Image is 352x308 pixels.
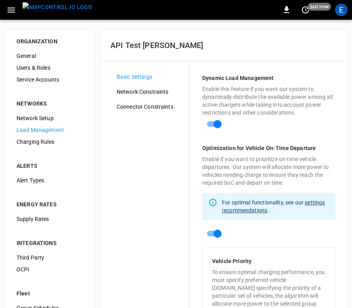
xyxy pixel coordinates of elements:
[17,138,81,146] span: Charging Rules
[117,103,183,111] span: Connector Constraints
[212,257,326,265] p: Vehicle Priority
[110,101,189,113] div: Connector Constraints
[117,88,183,96] span: Network Constraints
[17,114,81,122] span: Network Setup
[110,71,189,83] div: Basic Settings
[10,263,88,275] div: OCPI
[10,74,88,85] div: Service Accounts
[17,215,81,223] span: Supply Rates
[222,195,329,217] div: For optimal functionality, see our .
[17,162,81,170] div: ALERTS
[17,76,81,84] span: Service Accounts
[17,289,81,297] div: Fleet
[10,136,88,148] div: Charging Rules
[17,200,81,208] div: ENERGY RATES
[117,73,183,81] span: Basic Settings
[17,254,81,262] span: Third Party
[202,74,335,82] p: Dynamic Load Management
[22,2,92,12] img: ampcontrol.io logo
[10,62,88,74] div: Users & Roles
[17,176,81,185] span: Alert Types
[335,4,348,16] div: profile-icon
[10,174,88,186] div: Alert Types
[17,239,81,247] div: INTEGRATIONS
[17,37,81,45] div: ORGANIZATION
[202,155,335,187] p: Enable if you want to prioritize on-time vehicle departures. Our system will allocate more power ...
[110,39,339,52] h6: API Test [PERSON_NAME]
[10,112,88,124] div: Network Setup
[110,86,189,98] div: Network Constraints
[17,100,81,108] div: NETWORKS
[10,124,88,136] div: Load Management
[10,252,88,263] div: Third Party
[17,64,81,72] span: Users & Roles
[308,3,331,11] span: just now
[17,265,81,274] span: OCPI
[10,213,88,225] div: Supply Rates
[17,126,81,134] span: Load Management
[299,4,312,16] button: set refresh interval
[17,52,81,60] span: General
[202,144,335,152] p: Optimization for Vehicle On-Time Departure
[202,85,335,117] p: Enable this feature if you want our system to dynamically distribute the available power among al...
[10,50,88,62] div: General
